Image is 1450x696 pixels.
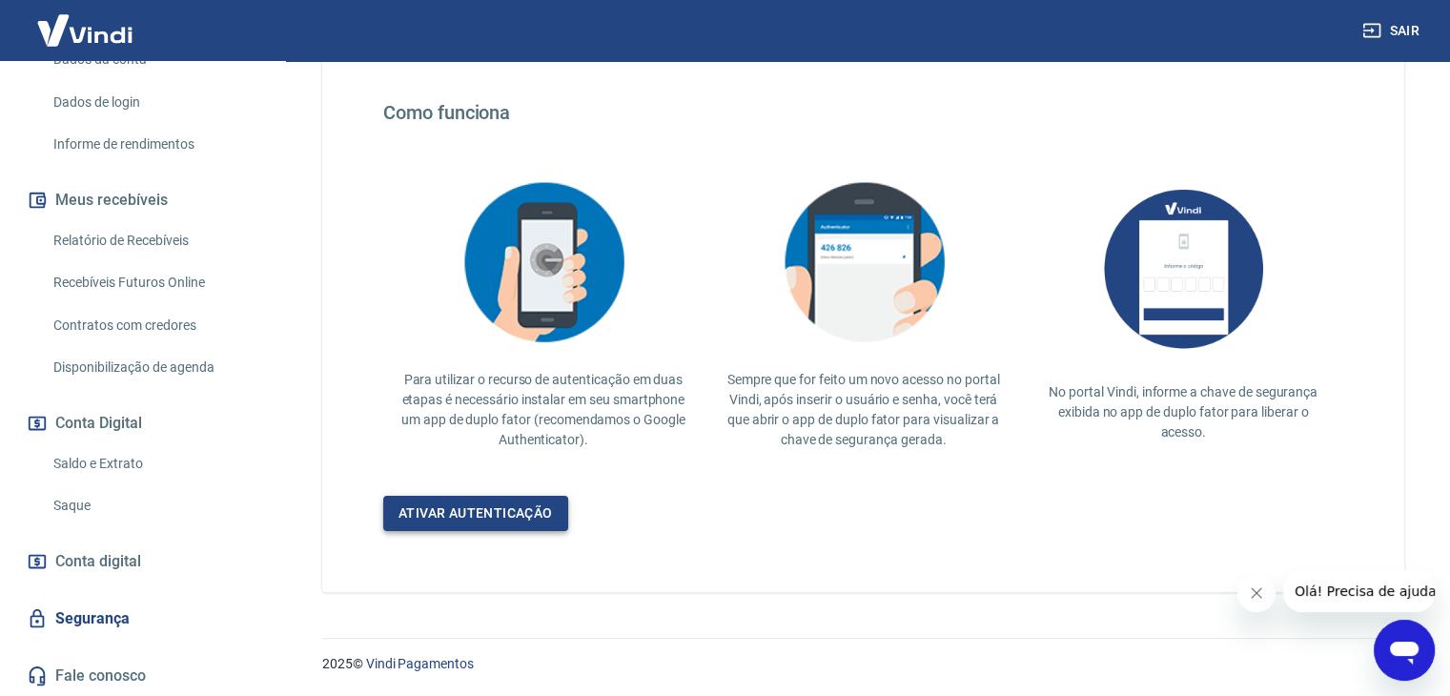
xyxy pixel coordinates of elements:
[719,370,1009,450] p: Sempre que for feito um novo acesso no portal Vindi, após inserir o usuário e senha, você terá qu...
[23,1,147,59] img: Vindi
[46,125,262,164] a: Informe de rendimentos
[383,496,568,531] a: Ativar autenticação
[46,444,262,483] a: Saldo e Extrato
[23,179,262,221] button: Meus recebíveis
[46,486,262,525] a: Saque
[1237,574,1276,612] iframe: Fechar mensagem
[1358,13,1427,49] button: Sair
[46,263,262,302] a: Recebíveis Futuros Online
[23,541,262,583] a: Conta digital
[11,13,160,29] span: Olá! Precisa de ajuda?
[46,348,262,387] a: Disponibilização de agenda
[448,170,639,355] img: explication-mfa2.908d58f25590a47144d3.png
[383,101,1343,124] h4: Como funciona
[1374,620,1435,681] iframe: Botão para abrir a janela de mensagens
[398,370,688,450] p: Para utilizar o recurso de autenticação em duas etapas é necessário instalar em seu smartphone um...
[768,170,959,355] img: explication-mfa3.c449ef126faf1c3e3bb9.png
[46,221,262,260] a: Relatório de Recebíveis
[322,654,1404,674] p: 2025 ©
[23,402,262,444] button: Conta Digital
[55,548,141,575] span: Conta digital
[46,83,262,122] a: Dados de login
[23,598,262,640] a: Segurança
[1038,382,1328,442] p: No portal Vindi, informe a chave de segurança exibida no app de duplo fator para liberar o acesso.
[1088,170,1278,367] img: AUbNX1O5CQAAAABJRU5ErkJggg==
[46,306,262,345] a: Contratos com credores
[1283,570,1435,612] iframe: Mensagem da empresa
[366,656,474,671] a: Vindi Pagamentos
